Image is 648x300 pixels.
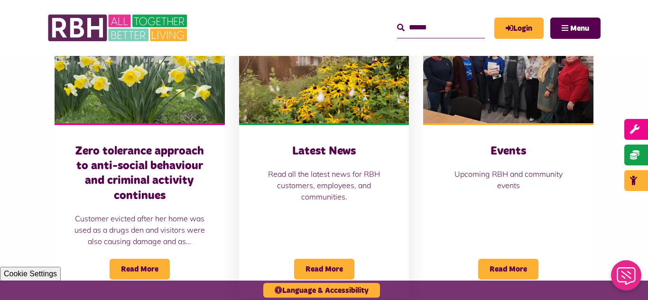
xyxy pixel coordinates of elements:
[478,259,538,280] span: Read More
[423,17,593,123] img: Group photo of customers and colleagues at Spotland Community Centre
[74,144,206,203] h3: Zero tolerance approach to anti-social behaviour and criminal activity continues
[258,144,390,159] h3: Latest News
[74,213,206,247] p: Customer evicted after her home was used as a drugs den and visitors were also causing damage and...
[55,17,225,299] a: Zero tolerance approach to anti-social behaviour and criminal activity continues Customer evicted...
[110,259,170,280] span: Read More
[442,144,574,159] h3: Events
[423,17,593,299] a: Events Upcoming RBH and community events Read More
[47,9,190,46] img: RBH
[442,168,574,191] p: Upcoming RBH and community events
[258,168,390,202] p: Read all the latest news for RBH customers, employees, and communities.
[239,17,409,299] a: Latest News Read all the latest news for RBH customers, employees, and communities. Read More
[550,18,601,39] button: Navigation
[55,17,225,123] img: Freehold
[263,283,380,298] button: Language & Accessibility
[494,18,544,39] a: MyRBH
[570,25,589,32] span: Menu
[397,18,485,38] input: Search
[605,257,648,300] iframe: Netcall Web Assistant for live chat
[294,259,354,280] span: Read More
[239,17,409,123] img: SAZ MEDIA RBH HOUSING4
